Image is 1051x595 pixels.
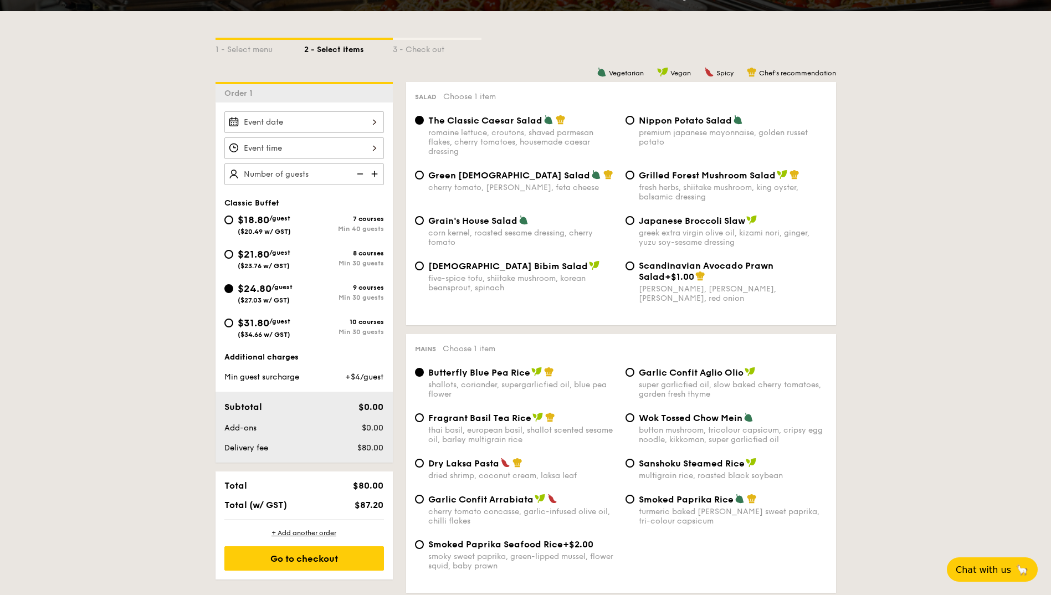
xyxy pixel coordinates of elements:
img: icon-vegetarian.fe4039eb.svg [735,494,745,504]
div: button mushroom, tricolour capsicum, cripsy egg noodle, kikkoman, super garlicfied oil [639,425,827,444]
span: Butterfly Blue Pea Rice [428,367,530,378]
img: icon-vegan.f8ff3823.svg [745,367,756,377]
img: icon-vegetarian.fe4039eb.svg [597,67,607,77]
img: icon-vegetarian.fe4039eb.svg [744,412,753,422]
span: Scandinavian Avocado Prawn Salad [639,260,773,282]
span: $80.00 [353,480,383,491]
input: Wok Tossed Chow Meinbutton mushroom, tricolour capsicum, cripsy egg noodle, kikkoman, super garli... [626,413,634,422]
span: +$4/guest [345,372,383,382]
span: Smoked Paprika Seafood Rice [428,539,563,550]
span: $0.00 [358,402,383,412]
div: Min 30 guests [304,294,384,301]
input: Sanshoku Steamed Ricemultigrain rice, roasted black soybean [626,459,634,468]
input: Number of guests [224,163,384,185]
input: Smoked Paprika Seafood Rice+$2.00smoky sweet paprika, green-lipped mussel, flower squid, baby prawn [415,540,424,549]
span: Smoked Paprika Rice [639,494,734,505]
img: icon-chef-hat.a58ddaea.svg [695,271,705,281]
span: $18.80 [238,214,269,226]
input: $18.80/guest($20.49 w/ GST)7 coursesMin 40 guests [224,216,233,224]
div: 1 - Select menu [216,40,304,55]
img: icon-spicy.37a8142b.svg [704,67,714,77]
span: $31.80 [238,317,269,329]
span: Classic Buffet [224,198,279,208]
span: Subtotal [224,402,262,412]
span: [DEMOGRAPHIC_DATA] Bibim Salad [428,261,588,271]
span: Choose 1 item [443,92,496,101]
span: /guest [269,317,290,325]
span: Min guest surcharge [224,372,299,382]
div: super garlicfied oil, slow baked cherry tomatoes, garden fresh thyme [639,380,827,399]
span: Chef's recommendation [759,69,836,77]
input: Event date [224,111,384,133]
div: turmeric baked [PERSON_NAME] sweet paprika, tri-colour capsicum [639,507,827,526]
div: 10 courses [304,318,384,326]
img: icon-add.58712e84.svg [367,163,384,184]
span: $21.80 [238,248,269,260]
input: $21.80/guest($23.76 w/ GST)8 coursesMin 30 guests [224,250,233,259]
span: +$2.00 [563,539,593,550]
span: Green [DEMOGRAPHIC_DATA] Salad [428,170,590,181]
span: Delivery fee [224,443,268,453]
img: icon-vegan.f8ff3823.svg [531,367,542,377]
div: premium japanese mayonnaise, golden russet potato [639,128,827,147]
input: Smoked Paprika Riceturmeric baked [PERSON_NAME] sweet paprika, tri-colour capsicum [626,495,634,504]
button: Chat with us🦙 [947,557,1038,582]
span: ($23.76 w/ GST) [238,262,290,270]
span: The Classic Caesar Salad [428,115,542,126]
img: icon-vegetarian.fe4039eb.svg [544,115,553,125]
div: Min 30 guests [304,259,384,267]
img: icon-vegan.f8ff3823.svg [777,170,788,179]
span: Fragrant Basil Tea Rice [428,413,531,423]
input: [DEMOGRAPHIC_DATA] Bibim Saladfive-spice tofu, shiitake mushroom, korean beansprout, spinach [415,261,424,270]
input: The Classic Caesar Saladromaine lettuce, croutons, shaved parmesan flakes, cherry tomatoes, house... [415,116,424,125]
div: 9 courses [304,284,384,291]
div: five-spice tofu, shiitake mushroom, korean beansprout, spinach [428,274,617,293]
span: Vegan [670,69,691,77]
div: cherry tomato, [PERSON_NAME], feta cheese [428,183,617,192]
img: icon-vegetarian.fe4039eb.svg [733,115,743,125]
span: /guest [269,249,290,257]
img: icon-vegan.f8ff3823.svg [746,458,757,468]
div: smoky sweet paprika, green-lipped mussel, flower squid, baby prawn [428,552,617,571]
input: $31.80/guest($34.66 w/ GST)10 coursesMin 30 guests [224,319,233,327]
img: icon-vegetarian.fe4039eb.svg [519,215,529,225]
div: 8 courses [304,249,384,257]
input: Grilled Forest Mushroom Saladfresh herbs, shiitake mushroom, king oyster, balsamic dressing [626,171,634,179]
span: Vegetarian [609,69,644,77]
span: Chat with us [956,565,1011,575]
span: Japanese Broccoli Slaw [639,216,745,226]
span: +$1.00 [665,271,694,282]
div: 7 courses [304,215,384,223]
div: greek extra virgin olive oil, kizami nori, ginger, yuzu soy-sesame dressing [639,228,827,247]
div: Min 30 guests [304,328,384,336]
span: $24.80 [238,283,271,295]
div: 3 - Check out [393,40,481,55]
span: Total (w/ GST) [224,500,287,510]
div: Go to checkout [224,546,384,571]
span: Sanshoku Steamed Rice [639,458,745,469]
div: thai basil, european basil, shallot scented sesame oil, barley multigrain rice [428,425,617,444]
span: Order 1 [224,89,257,98]
input: Nippon Potato Saladpremium japanese mayonnaise, golden russet potato [626,116,634,125]
img: icon-vegan.f8ff3823.svg [589,260,600,270]
span: ($27.03 w/ GST) [238,296,290,304]
img: icon-vegan.f8ff3823.svg [535,494,546,504]
span: $87.20 [355,500,383,510]
input: Japanese Broccoli Slawgreek extra virgin olive oil, kizami nori, ginger, yuzu soy-sesame dressing [626,216,634,225]
div: cherry tomato concasse, garlic-infused olive oil, chilli flakes [428,507,617,526]
img: icon-chef-hat.a58ddaea.svg [512,458,522,468]
input: Fragrant Basil Tea Ricethai basil, european basil, shallot scented sesame oil, barley multigrain ... [415,413,424,422]
div: + Add another order [224,529,384,537]
span: /guest [271,283,293,291]
input: Grain's House Saladcorn kernel, roasted sesame dressing, cherry tomato [415,216,424,225]
img: icon-chef-hat.a58ddaea.svg [603,170,613,179]
input: Garlic Confit Aglio Oliosuper garlicfied oil, slow baked cherry tomatoes, garden fresh thyme [626,368,634,377]
input: Green [DEMOGRAPHIC_DATA] Saladcherry tomato, [PERSON_NAME], feta cheese [415,171,424,179]
span: Nippon Potato Salad [639,115,732,126]
img: icon-chef-hat.a58ddaea.svg [789,170,799,179]
div: shallots, coriander, supergarlicfied oil, blue pea flower [428,380,617,399]
img: icon-vegan.f8ff3823.svg [657,67,668,77]
input: Event time [224,137,384,159]
div: romaine lettuce, croutons, shaved parmesan flakes, cherry tomatoes, housemade caesar dressing [428,128,617,156]
span: Grain's House Salad [428,216,517,226]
